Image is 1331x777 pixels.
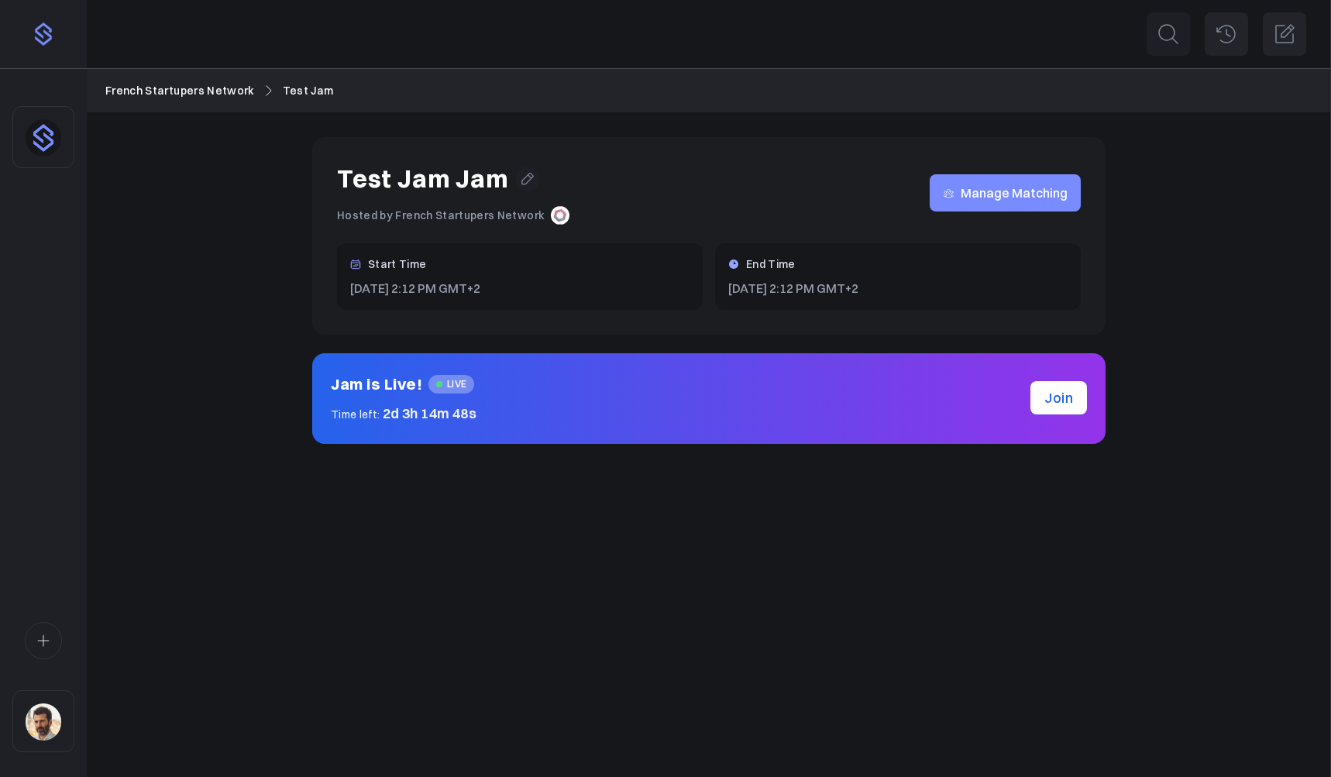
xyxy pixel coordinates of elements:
img: 4hc3xb4og75h35779zhp6duy5ffo [551,206,569,225]
a: Manage Matching [930,174,1081,211]
h2: Jam is Live! [331,372,422,397]
img: dhnou9yomun9587rl8johsq6w6vr [26,119,61,156]
img: purple-logo-18f04229334c5639164ff563510a1dba46e1211543e89c7069427642f6c28bac.png [31,22,56,46]
a: Test Jam [283,82,334,99]
img: sqr4epb0z8e5jm577i6jxqftq3ng [26,703,61,741]
nav: Breadcrumb [105,82,1312,99]
a: Join [1030,381,1087,414]
h3: End Time [746,256,796,273]
h1: Test Jam Jam [337,162,509,197]
p: [DATE] 2:12 PM GMT+2 [349,279,690,297]
h3: Start Time [368,256,427,273]
a: French Startupers Network [105,82,255,99]
span: LIVE [428,375,474,394]
p: [DATE] 2:12 PM GMT+2 [727,279,1068,297]
span: Time left: [331,407,380,421]
span: 2d 3h 14m 48s [383,404,477,422]
p: Hosted by French Startupers Network [337,207,545,224]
